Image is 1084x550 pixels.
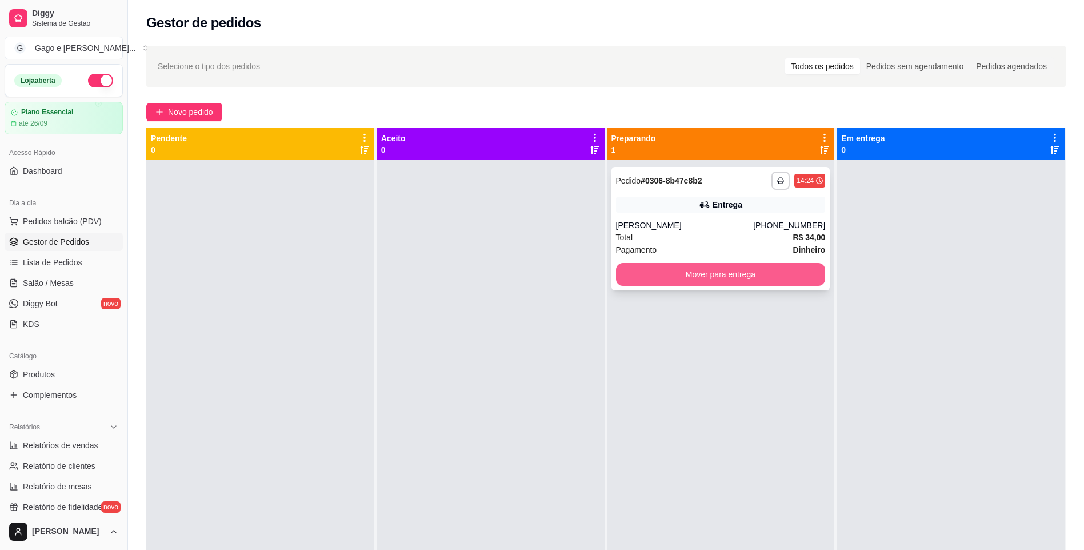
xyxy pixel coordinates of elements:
[713,199,742,210] div: Entrega
[5,144,123,162] div: Acesso Rápido
[5,365,123,384] a: Produtos
[5,457,123,475] a: Relatório de clientes
[88,74,113,87] button: Alterar Status
[23,236,89,248] span: Gestor de Pedidos
[797,176,814,185] div: 14:24
[841,133,885,144] p: Em entrega
[32,9,118,19] span: Diggy
[23,501,102,513] span: Relatório de fidelidade
[5,37,123,59] button: Select a team
[151,144,187,156] p: 0
[793,233,825,242] strong: R$ 34,00
[860,58,970,74] div: Pedidos sem agendamento
[5,5,123,32] a: DiggySistema de Gestão
[5,436,123,455] a: Relatórios de vendas
[381,133,406,144] p: Aceito
[641,176,702,185] strong: # 0306-8b47c8b2
[23,165,62,177] span: Dashboard
[5,102,123,134] a: Plano Essencialaté 26/09
[14,74,62,87] div: Loja aberta
[23,369,55,380] span: Produtos
[970,58,1053,74] div: Pedidos agendados
[616,176,641,185] span: Pedido
[23,460,95,472] span: Relatório de clientes
[5,194,123,212] div: Dia a dia
[158,60,260,73] span: Selecione o tipo dos pedidos
[793,245,825,254] strong: Dinheiro
[616,244,657,256] span: Pagamento
[5,518,123,545] button: [PERSON_NAME]
[5,477,123,496] a: Relatório de mesas
[23,481,92,492] span: Relatório de mesas
[19,119,47,128] article: até 26/09
[5,498,123,516] a: Relatório de fidelidadenovo
[23,440,98,451] span: Relatórios de vendas
[753,220,825,231] div: [PHONE_NUMBER]
[785,58,860,74] div: Todos os pedidos
[9,423,40,432] span: Relatórios
[5,347,123,365] div: Catálogo
[32,19,118,28] span: Sistema de Gestão
[23,216,102,227] span: Pedidos balcão (PDV)
[14,42,26,54] span: G
[32,527,105,537] span: [PERSON_NAME]
[23,318,39,330] span: KDS
[5,386,123,404] a: Complementos
[168,106,213,118] span: Novo pedido
[21,108,73,117] article: Plano Essencial
[5,162,123,180] a: Dashboard
[5,315,123,333] a: KDS
[5,274,123,292] a: Salão / Mesas
[155,108,163,116] span: plus
[5,294,123,313] a: Diggy Botnovo
[151,133,187,144] p: Pendente
[841,144,885,156] p: 0
[616,263,826,286] button: Mover para entrega
[23,257,82,268] span: Lista de Pedidos
[611,144,656,156] p: 1
[23,389,77,401] span: Complementos
[5,233,123,251] a: Gestor de Pedidos
[616,220,754,231] div: [PERSON_NAME]
[5,253,123,272] a: Lista de Pedidos
[5,212,123,230] button: Pedidos balcão (PDV)
[23,277,74,289] span: Salão / Mesas
[146,103,222,121] button: Novo pedido
[611,133,656,144] p: Preparando
[381,144,406,156] p: 0
[146,14,261,32] h2: Gestor de pedidos
[23,298,58,309] span: Diggy Bot
[616,231,633,244] span: Total
[35,42,136,54] div: Gago e [PERSON_NAME] ...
